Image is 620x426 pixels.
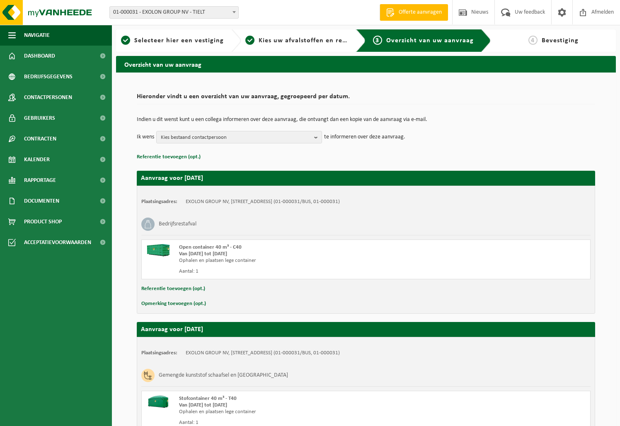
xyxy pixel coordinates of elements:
[121,36,130,45] span: 1
[373,36,382,45] span: 3
[137,93,595,104] h2: Hieronder vindt u een overzicht van uw aanvraag, gegroepeerd per datum.
[179,244,242,250] span: Open container 40 m³ - C40
[24,46,55,66] span: Dashboard
[24,232,91,253] span: Acceptatievoorwaarden
[159,218,196,231] h3: Bedrijfsrestafval
[24,211,62,232] span: Product Shop
[24,66,73,87] span: Bedrijfsgegevens
[137,131,154,143] p: Ik wens
[146,244,171,257] img: HK-XC-40-GN-00.png
[141,326,203,333] strong: Aanvraag voor [DATE]
[109,6,239,19] span: 01-000031 - EXOLON GROUP NV - TIELT
[141,298,206,309] button: Opmerking toevoegen (opt.)
[24,128,56,149] span: Contracten
[324,131,405,143] p: te informeren over deze aanvraag.
[386,37,474,44] span: Overzicht van uw aanvraag
[259,37,373,44] span: Kies uw afvalstoffen en recipiënten
[380,4,448,21] a: Offerte aanvragen
[24,191,59,211] span: Documenten
[156,131,322,143] button: Kies bestaand contactpersoon
[186,350,340,356] td: EXOLON GROUP NV, [STREET_ADDRESS] (01-000031/BUS, 01-000031)
[24,108,55,128] span: Gebruikers
[141,175,203,182] strong: Aanvraag voor [DATE]
[141,350,177,356] strong: Plaatsingsadres:
[186,198,340,205] td: EXOLON GROUP NV, [STREET_ADDRESS] (01-000031/BUS, 01-000031)
[179,257,399,264] div: Ophalen en plaatsen lege container
[245,36,350,46] a: 2Kies uw afvalstoffen en recipiënten
[137,152,201,162] button: Referentie toevoegen (opt.)
[24,87,72,108] span: Contactpersonen
[159,369,288,382] h3: Gemengde kunststof schaafsel en [GEOGRAPHIC_DATA]
[24,25,50,46] span: Navigatie
[141,199,177,204] strong: Plaatsingsadres:
[179,409,399,415] div: Ophalen en plaatsen lege container
[146,395,171,408] img: HK-XT-40-GN-00.png
[120,36,225,46] a: 1Selecteer hier een vestiging
[110,7,238,18] span: 01-000031 - EXOLON GROUP NV - TIELT
[134,37,224,44] span: Selecteer hier een vestiging
[24,149,50,170] span: Kalender
[179,402,227,408] strong: Van [DATE] tot [DATE]
[116,56,616,72] h2: Overzicht van uw aanvraag
[179,396,237,401] span: Stofcontainer 40 m³ - T40
[179,268,399,275] div: Aantal: 1
[528,36,538,45] span: 4
[397,8,444,17] span: Offerte aanvragen
[161,131,311,144] span: Kies bestaand contactpersoon
[542,37,579,44] span: Bevestiging
[24,170,56,191] span: Rapportage
[141,283,205,294] button: Referentie toevoegen (opt.)
[137,117,595,123] p: Indien u dit wenst kunt u een collega informeren over deze aanvraag, die ontvangt dan een kopie v...
[245,36,254,45] span: 2
[179,419,399,426] div: Aantal: 1
[179,251,227,257] strong: Van [DATE] tot [DATE]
